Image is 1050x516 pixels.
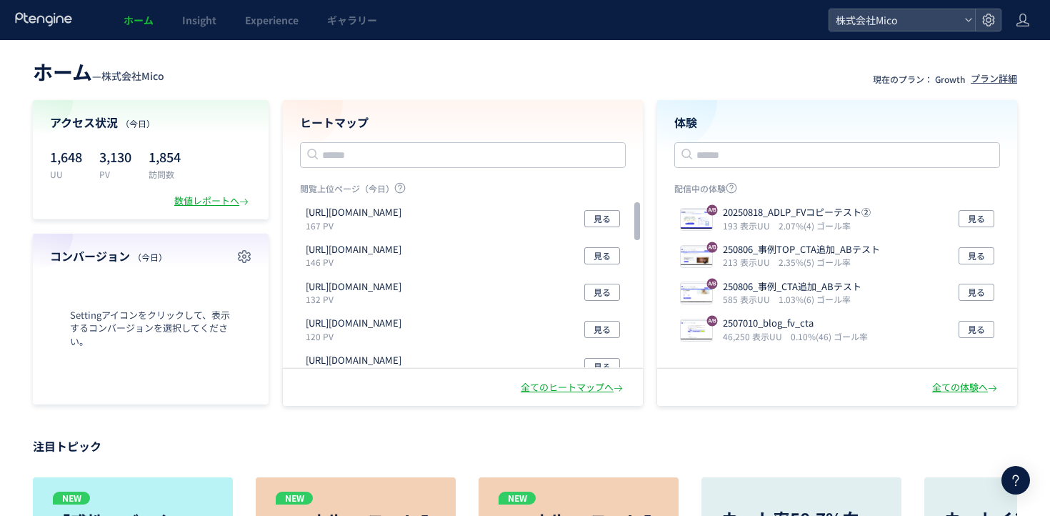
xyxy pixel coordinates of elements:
[723,330,788,342] i: 46,250 表示UU
[971,72,1017,86] div: プラン詳細
[33,57,164,86] div: —
[50,168,82,180] p: UU
[50,114,251,131] h4: アクセス状況
[959,247,994,264] button: 見る
[779,293,851,305] i: 1.03%(6) ゴール率
[594,284,611,301] span: 見る
[584,210,620,227] button: 見る
[306,256,407,268] p: 146 PV
[681,284,712,304] img: 98ed386a930b94edf75e6693b5d7a0571754451588833.jpeg
[174,194,251,208] div: 数値レポートへ
[306,206,401,219] p: https://mico-inc.com
[723,317,862,330] p: 2507010_blog_fv_cta
[594,247,611,264] span: 見る
[101,69,164,83] span: 株式会社Mico
[594,321,611,338] span: 見る
[723,219,776,232] i: 193 表示UU
[306,219,407,232] p: 167 PV
[681,210,712,230] img: b87c1026db31f82e3b93f4c0f924d1901755601796688.jpeg
[723,256,776,268] i: 213 表示UU
[681,247,712,267] img: f4e10a25e19bd9a98d62ea3bdadd21911754469423435.jpeg
[779,256,851,268] i: 2.35%(5) ゴール率
[968,284,985,301] span: 見る
[968,210,985,227] span: 見る
[959,321,994,338] button: 見る
[306,317,401,330] p: https://mico-inc.com/engage/lp/ad-campaign
[674,114,1000,131] h4: 体験
[674,182,1000,200] p: 配信中の体験
[681,321,712,341] img: 8ba0889cf6345839ea3b0edeee8b43721752818786717.jpeg
[306,243,401,257] p: https://mico-inc.com/company/profile
[723,243,880,257] p: 250806_事例TOP_CTA追加_ABテスト
[306,293,407,305] p: 132 PV
[791,330,868,342] i: 0.10%(46) ゴール率
[306,367,407,379] p: 88 PV
[584,321,620,338] button: 見る
[306,330,407,342] p: 120 PV
[149,168,181,180] p: 訪問数
[149,145,181,168] p: 1,854
[521,381,626,395] div: 全てのヒートマップへ
[50,248,251,264] h4: コンバージョン
[959,210,994,227] button: 見る
[779,219,851,232] i: 2.07%(4) ゴール率
[306,354,401,367] p: https://mico-inc.com/company
[723,280,861,294] p: 250806_事例_CTA追加_ABテスト
[932,381,1000,395] div: 全ての体験へ
[831,9,959,31] span: 株式会社Mico
[50,309,251,349] span: Settingアイコンをクリックして、表示するコンバージョンを選択してください。
[584,284,620,301] button: 見る
[300,114,626,131] h4: ヒートマップ
[723,293,776,305] i: 585 表示UU
[133,251,167,263] span: （今日）
[276,492,313,505] p: NEW
[327,13,377,27] span: ギャラリー
[300,182,626,200] p: 閲覧上位ページ（今日）
[968,321,985,338] span: 見る
[306,280,401,294] p: https://mico-inc.com/engage
[873,73,965,85] p: 現在のプラン： Growth
[121,117,155,129] span: （今日）
[53,492,90,505] p: NEW
[968,247,985,264] span: 見る
[584,247,620,264] button: 見る
[723,206,871,219] p: 20250818_ADLP_FVコピーテスト➁
[124,13,154,27] span: ホーム
[182,13,216,27] span: Insight
[594,210,611,227] span: 見る
[99,168,131,180] p: PV
[584,358,620,375] button: 見る
[99,145,131,168] p: 3,130
[959,284,994,301] button: 見る
[245,13,299,27] span: Experience
[499,492,536,505] p: NEW
[33,57,92,86] span: ホーム
[33,435,1017,457] p: 注目トピック
[50,145,82,168] p: 1,648
[594,358,611,375] span: 見る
